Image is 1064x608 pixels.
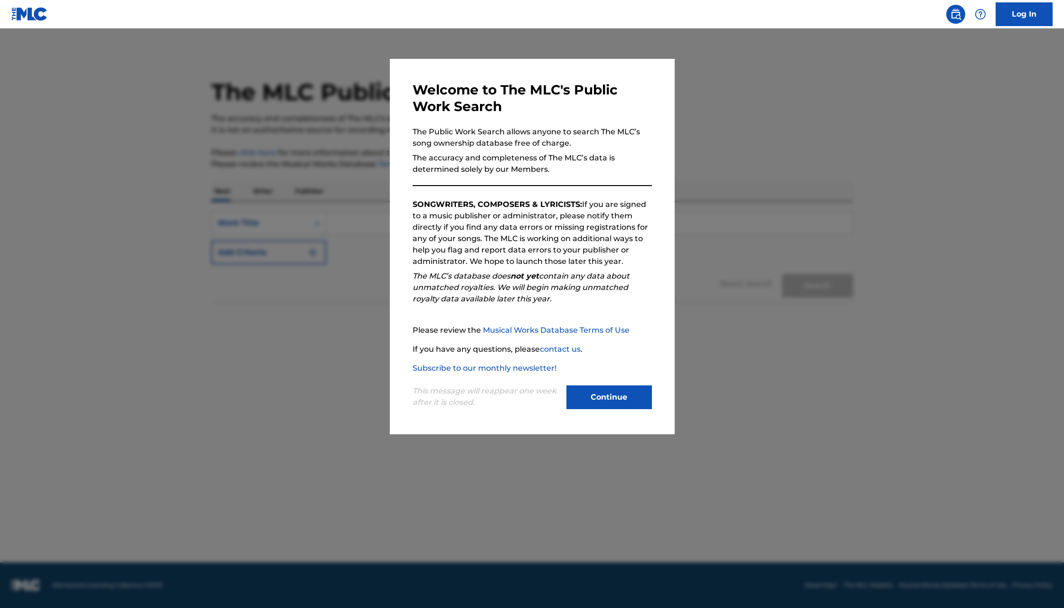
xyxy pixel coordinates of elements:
[413,364,556,373] a: Subscribe to our monthly newsletter!
[946,5,965,24] a: Public Search
[483,326,630,335] a: Musical Works Database Terms of Use
[540,345,581,354] a: contact us
[413,325,652,336] p: Please review the
[11,7,48,21] img: MLC Logo
[510,271,539,281] strong: not yet
[413,199,652,267] p: If you are signed to a music publisher or administrator, please notify them directly if you find ...
[413,271,630,303] em: The MLC’s database does contain any data about unmatched royalties. We will begin making unmatche...
[566,385,652,409] button: Continue
[996,2,1053,26] a: Log In
[413,126,652,149] p: The Public Work Search allows anyone to search The MLC’s song ownership database free of charge.
[1017,562,1064,608] iframe: Chat Widget
[971,5,990,24] div: Help
[413,82,652,115] h3: Welcome to The MLC's Public Work Search
[413,152,652,175] p: The accuracy and completeness of The MLC’s data is determined solely by our Members.
[413,200,582,209] strong: SONGWRITERS, COMPOSERS & LYRICISTS:
[413,344,652,355] p: If you have any questions, please .
[413,385,561,408] p: This message will reappear one week after it is closed.
[975,9,986,20] img: help
[950,9,961,20] img: search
